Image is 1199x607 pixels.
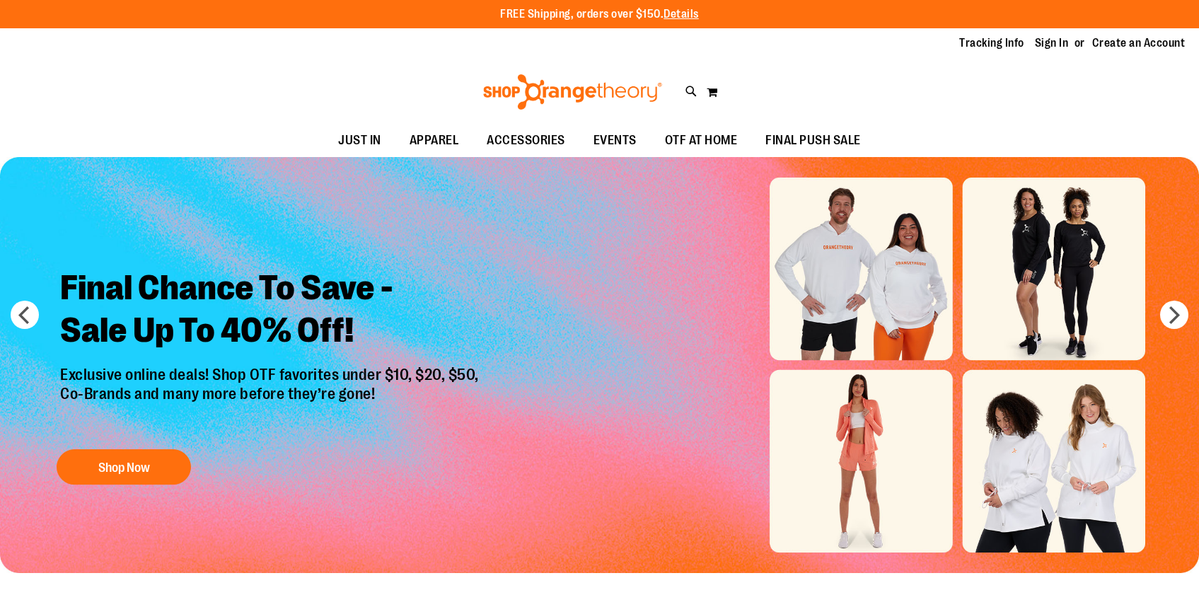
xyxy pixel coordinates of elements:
[481,74,664,110] img: Shop Orangetheory
[395,125,473,157] a: APPAREL
[50,256,493,366] h2: Final Chance To Save - Sale Up To 40% Off!
[324,125,395,157] a: JUST IN
[487,125,565,156] span: ACCESSORIES
[1035,35,1069,51] a: Sign In
[664,8,699,21] a: Details
[1092,35,1186,51] a: Create an Account
[593,125,637,156] span: EVENTS
[410,125,459,156] span: APPAREL
[57,449,191,485] button: Shop Now
[50,366,493,435] p: Exclusive online deals! Shop OTF favorites under $10, $20, $50, Co-Brands and many more before th...
[959,35,1024,51] a: Tracking Info
[50,256,493,492] a: Final Chance To Save -Sale Up To 40% Off! Exclusive online deals! Shop OTF favorites under $10, $...
[765,125,861,156] span: FINAL PUSH SALE
[500,6,699,23] p: FREE Shipping, orders over $150.
[473,125,579,157] a: ACCESSORIES
[338,125,381,156] span: JUST IN
[11,301,39,329] button: prev
[579,125,651,157] a: EVENTS
[1160,301,1188,329] button: next
[665,125,738,156] span: OTF AT HOME
[751,125,875,157] a: FINAL PUSH SALE
[651,125,752,157] a: OTF AT HOME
